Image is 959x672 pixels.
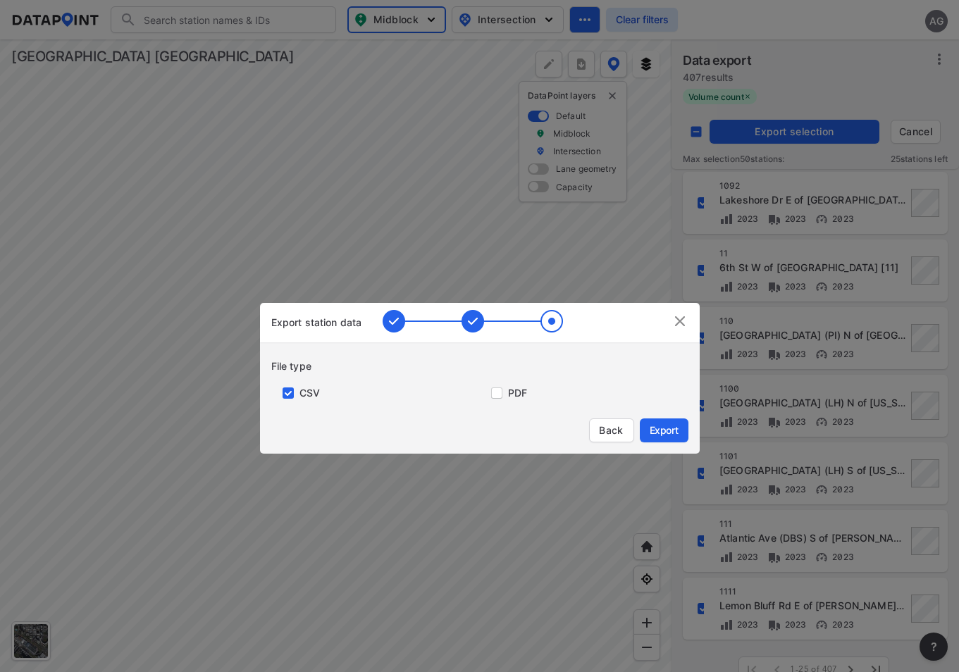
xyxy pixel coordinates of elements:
button: Export [640,418,688,442]
button: Back [589,418,634,442]
img: 1r8AAAAASUVORK5CYII= [383,310,563,332]
span: Back [598,423,625,437]
span: Export [648,423,680,437]
label: CSV [299,386,320,400]
div: Export station data [271,316,362,330]
img: IvGo9hDFjq0U70AQfCTEoVEAFwAAAAASUVORK5CYII= [672,313,688,330]
label: PDF [508,386,527,400]
div: File type [271,359,700,373]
